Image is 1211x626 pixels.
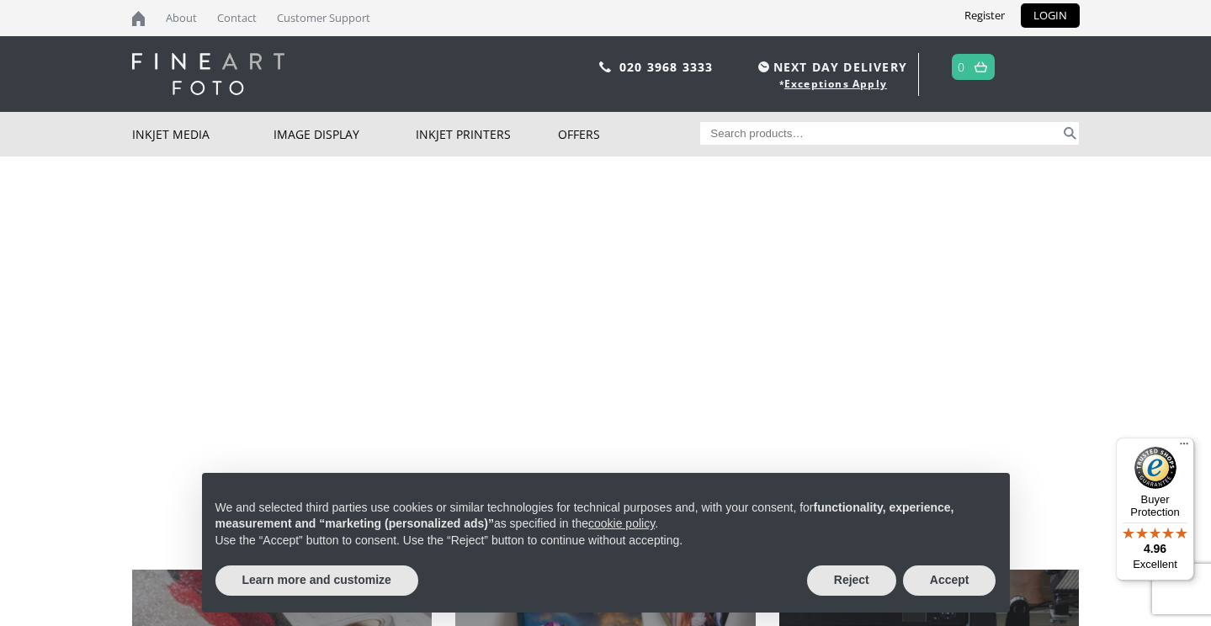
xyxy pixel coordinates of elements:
img: phone.svg [599,61,611,72]
span: 4.96 [1144,542,1166,555]
a: Inkjet Printers [416,112,558,156]
a: 020 3968 3333 [619,59,714,75]
img: basket.svg [975,61,987,72]
img: time.svg [758,61,769,72]
strong: functionality, experience, measurement and “marketing (personalized ads)” [215,501,954,531]
p: Excellent [1116,558,1194,571]
button: Menu [1174,438,1194,458]
a: Register [952,3,1017,28]
p: Use the “Accept” button to consent. Use the “Reject” button to continue without accepting. [215,533,996,549]
p: Buyer Protection [1116,493,1194,518]
a: Inkjet Media [132,112,274,156]
a: LOGIN [1021,3,1080,28]
a: cookie policy [588,517,655,530]
input: Search products… [700,122,1060,145]
button: Search [1060,122,1080,145]
button: Learn more and customize [215,565,418,596]
button: Trusted Shops TrustmarkBuyer Protection4.96Excellent [1116,438,1194,581]
a: Image Display [274,112,416,156]
span: NEXT DAY DELIVERY [754,57,907,77]
img: Trusted Shops Trustmark [1134,447,1176,489]
div: Notice [189,459,1023,626]
img: logo-white.svg [132,53,284,95]
a: 0 [958,55,965,79]
p: We and selected third parties use cookies or similar technologies for technical purposes and, wit... [215,500,996,533]
a: Exceptions Apply [784,77,887,91]
button: Reject [807,565,896,596]
a: Offers [558,112,700,156]
button: Accept [903,565,996,596]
